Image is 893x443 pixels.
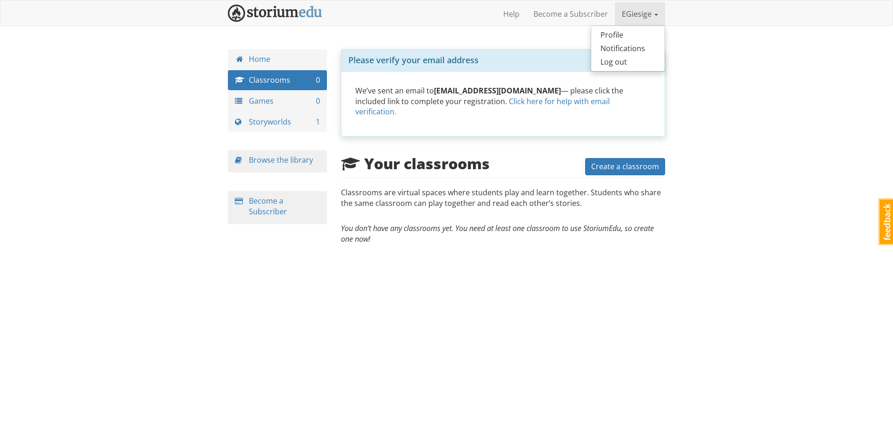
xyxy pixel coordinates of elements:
[341,155,490,172] h2: Your classrooms
[615,2,665,26] a: EGiesige
[526,2,615,26] a: Become a Subscriber
[355,86,651,118] p: We’ve sent an email to — please click the included link to complete your registration.
[585,158,665,175] button: Create a classroom
[228,112,327,132] a: Storyworlds 1
[591,26,665,72] ul: EGiesige
[591,161,659,172] span: Create a classroom
[591,42,665,55] a: Notifications
[316,75,320,86] span: 0
[228,49,327,69] a: Home
[341,187,666,218] p: Classrooms are virtual spaces where students play and learn together. Students who share the same...
[348,54,479,66] span: Please verify your email address
[316,117,320,127] span: 1
[316,96,320,106] span: 0
[249,196,287,217] a: Become a Subscriber
[591,28,665,42] a: Profile
[496,2,526,26] a: Help
[228,5,322,22] img: StoriumEDU
[249,155,313,165] a: Browse the library
[341,223,654,244] em: You don’t have any classrooms yet. You need at least one classroom to use StoriumEdu, so create o...
[434,86,561,96] strong: [EMAIL_ADDRESS][DOMAIN_NAME]
[228,91,327,111] a: Games 0
[591,55,665,69] a: Log out
[228,70,327,90] a: Classrooms 0
[355,96,610,117] a: Click here for help with email verification.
